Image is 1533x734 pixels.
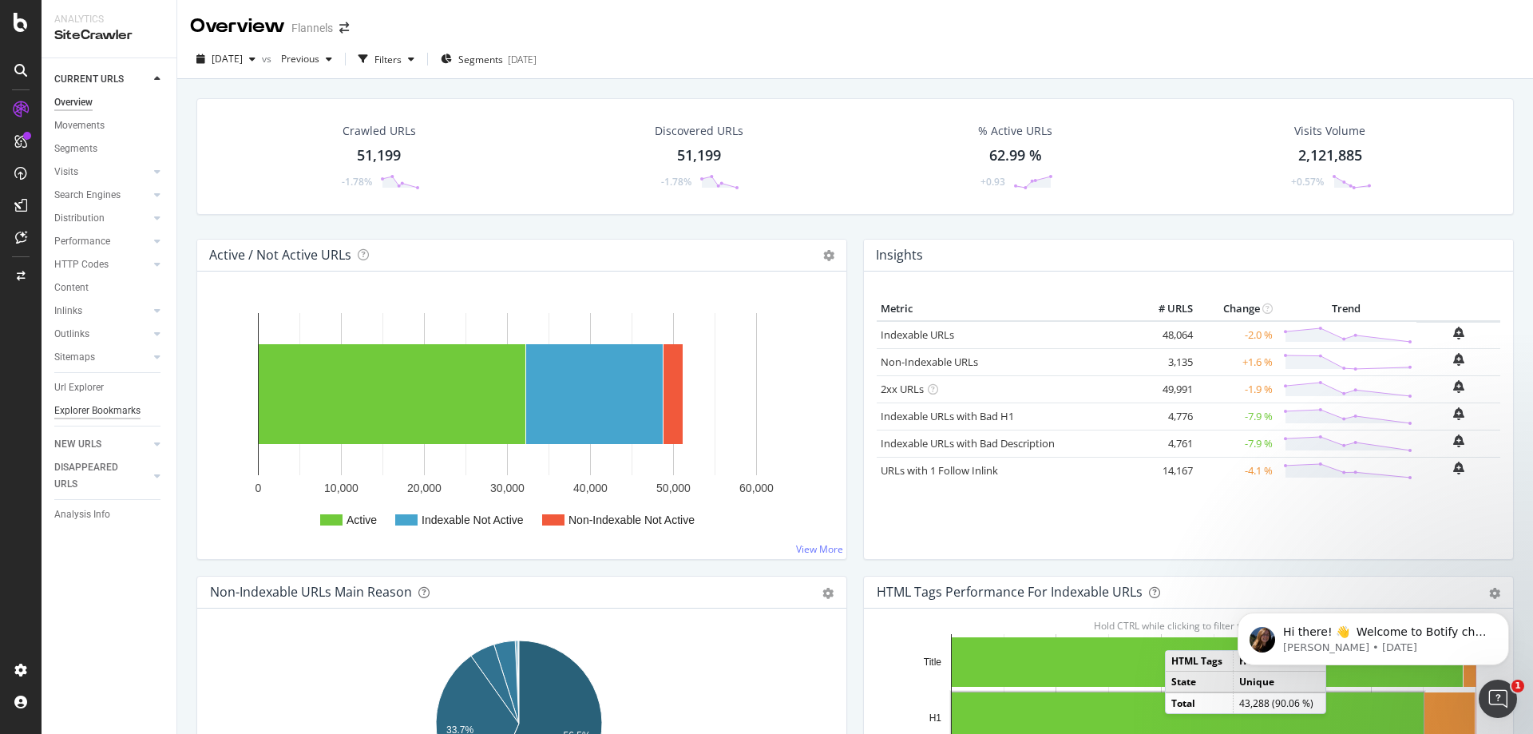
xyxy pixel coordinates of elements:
[347,514,377,526] text: Active
[881,409,1014,423] a: Indexable URLs with Bad H1
[255,482,262,494] text: 0
[881,355,978,369] a: Non-Indexable URLs
[677,145,721,166] div: 51,199
[54,326,149,343] a: Outlinks
[434,46,543,72] button: Segments[DATE]
[291,20,333,36] div: Flannels
[1133,375,1197,403] td: 49,991
[1197,297,1277,321] th: Change
[1294,123,1365,139] div: Visits Volume
[1197,321,1277,349] td: -2.0 %
[881,327,954,342] a: Indexable URLs
[352,46,421,72] button: Filters
[1453,353,1464,366] div: bell-plus
[1197,375,1277,403] td: -1.9 %
[876,244,923,266] h4: Insights
[342,175,372,188] div: -1.78%
[54,187,121,204] div: Search Engines
[1277,297,1416,321] th: Trend
[54,164,149,181] a: Visits
[1197,430,1277,457] td: -7.9 %
[190,13,285,40] div: Overview
[1133,430,1197,457] td: 4,761
[210,297,834,546] svg: A chart.
[877,584,1143,600] div: HTML Tags Performance for Indexable URLs
[54,303,82,319] div: Inlinks
[54,233,149,250] a: Performance
[1214,579,1533,691] iframe: Intercom notifications message
[989,145,1042,166] div: 62.99 %
[54,141,97,157] div: Segments
[54,379,104,396] div: Url Explorer
[275,46,339,72] button: Previous
[54,303,149,319] a: Inlinks
[822,588,834,599] div: gear
[54,233,110,250] div: Performance
[54,117,105,134] div: Movements
[407,482,442,494] text: 20,000
[1453,380,1464,393] div: bell-plus
[422,514,524,526] text: Indexable Not Active
[54,94,93,111] div: Overview
[508,53,537,66] div: [DATE]
[54,459,149,493] a: DISAPPEARED URLS
[54,117,165,134] a: Movements
[881,382,924,396] a: 2xx URLs
[568,514,695,526] text: Non-Indexable Not Active
[54,326,89,343] div: Outlinks
[1453,434,1464,447] div: bell-plus
[1298,145,1362,166] div: 2,121,885
[374,53,402,66] div: Filters
[877,297,1133,321] th: Metric
[357,145,401,166] div: 51,199
[1479,680,1517,718] iframe: Intercom live chat
[1133,297,1197,321] th: # URLS
[339,22,349,34] div: arrow-right-arrow-left
[1166,651,1233,672] td: HTML Tags
[54,280,89,296] div: Content
[54,459,135,493] div: DISAPPEARED URLS
[881,436,1055,450] a: Indexable URLs with Bad Description
[190,46,262,72] button: [DATE]
[54,403,165,419] a: Explorer Bookmarks
[458,53,503,66] span: Segments
[54,436,149,453] a: NEW URLS
[823,250,834,261] i: Options
[1453,327,1464,339] div: bell-plus
[573,482,608,494] text: 40,000
[54,256,149,273] a: HTTP Codes
[324,482,358,494] text: 10,000
[343,123,416,139] div: Crawled URLs
[1511,680,1524,692] span: 1
[54,187,149,204] a: Search Engines
[1197,457,1277,484] td: -4.1 %
[275,52,319,65] span: Previous
[54,71,149,88] a: CURRENT URLS
[929,712,942,724] text: H1
[1233,692,1325,713] td: 43,288 (90.06 %)
[978,123,1052,139] div: % Active URLs
[262,52,275,65] span: vs
[924,657,942,668] text: Title
[980,175,1005,188] div: +0.93
[1166,671,1233,692] td: State
[54,436,101,453] div: NEW URLS
[1291,175,1324,188] div: +0.57%
[54,506,165,523] a: Analysis Info
[1197,348,1277,375] td: +1.6 %
[54,26,164,45] div: SiteCrawler
[54,506,110,523] div: Analysis Info
[1197,403,1277,430] td: -7.9 %
[54,71,124,88] div: CURRENT URLS
[661,175,691,188] div: -1.78%
[739,482,774,494] text: 60,000
[54,349,95,366] div: Sitemaps
[655,123,743,139] div: Discovered URLs
[210,584,412,600] div: Non-Indexable URLs Main Reason
[54,349,149,366] a: Sitemaps
[656,482,691,494] text: 50,000
[881,463,998,478] a: URLs with 1 Follow Inlink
